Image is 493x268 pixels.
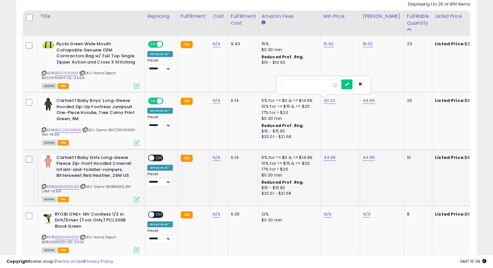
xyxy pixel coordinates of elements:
div: 15% [261,41,316,47]
div: $20.01 - $21.68 [261,191,316,196]
div: $0.30 min [261,116,316,121]
a: Terms of Use [56,258,83,264]
div: 10 [407,155,427,161]
small: FBA [181,211,193,219]
span: All listings currently available for purchase on Amazon [42,197,57,202]
span: OFF [154,155,165,161]
div: $15 - $15.83 [261,129,316,134]
span: | SKU: Home Depot-B00D1YKVM4-OS-33.66 [42,70,117,80]
div: $0.30 min [261,217,316,223]
span: OFF [162,98,173,104]
div: $20.01 - $21.68 [261,134,316,140]
b: Listed Price: [435,154,465,161]
img: 417N6oVD8LL._SL40_.jpg [42,211,53,224]
div: Preset: [147,172,173,187]
div: $60.00 [435,211,489,217]
div: Amazon Fees [261,13,318,20]
b: Carhartt Baby Girls Long-sleeve Fleece Zip-front Hooded Coverall Infant-and-toddler-rompers, Bitt... [56,155,136,180]
div: 6.14 [231,155,254,161]
div: Displaying 1 to 25 of 1651 items [408,1,470,7]
div: Amazon AI * [147,51,173,57]
div: Preset: [147,58,173,73]
a: 40.23 [323,97,336,104]
div: ASIN: [42,155,140,202]
b: Reduced Prof. Rng. [261,54,304,60]
b: Reduced Prof. Rng. [261,179,304,185]
div: ASIN: [42,211,140,252]
div: Amazon AI * [147,221,173,227]
a: 44.99 [363,154,375,161]
div: $10 - $10.90 [261,60,316,65]
span: ON [149,98,157,104]
a: B0BM58SL8K [55,184,79,190]
b: Reduced Prof. Rng. [261,123,304,128]
div: $60.00 [435,98,489,104]
div: Min Price [323,13,357,20]
div: Listed Price [435,13,491,20]
span: FBA [58,247,69,253]
div: Fulfillment [181,13,207,20]
img: 31La6iJU4+L._SL40_.jpg [42,98,55,111]
a: N/A [323,211,331,218]
div: Repricing [147,13,175,20]
small: Amazon Fees. [261,20,265,26]
span: FBA [58,197,69,202]
a: N/A [213,154,220,161]
a: 44.99 [323,154,336,161]
a: 15.90 [323,41,334,47]
div: 10% for >= $15 & <= $20 [261,161,316,166]
div: 8 [407,211,427,217]
div: ASIN: [42,98,140,145]
a: 18.00 [363,41,373,47]
a: 44.99 [363,97,375,104]
div: 23 [407,41,427,47]
div: Preset: [147,115,173,130]
div: $60.00 [435,155,489,161]
div: 12% [261,211,316,217]
a: B00D1YKVM4 [55,70,78,76]
div: Amazon AI * [147,165,173,171]
a: N/A [213,211,220,218]
small: FBA [181,98,193,105]
span: FBA [58,83,69,89]
a: N/A [213,41,220,47]
b: Listed Price: [435,97,465,104]
b: RYOBI ONE+ 18V Cordless 1/2 in. Drill/Driver (Tool Only) PCL206B Black Green [55,211,134,231]
div: Amazon AI * [147,108,173,114]
span: All listings currently available for purchase on Amazon [42,247,57,253]
div: Fulfillment Cost [231,13,256,27]
span: | SKU: Sierra-B0CZWVG4KW-9M-19.99 [42,127,137,137]
div: 20 [407,98,427,104]
small: FBA [181,155,193,162]
div: 17% for > $20 [261,110,316,116]
span: | SKU: Home Depot-B0BSHXXVQD-OS-24.04 [42,234,117,244]
span: 2025-10-13 15:39 GMT [460,258,486,264]
div: 6.05 [231,211,254,217]
span: OFF [154,212,165,217]
img: 31wCtcLsfSL._SL40_.jpg [42,155,55,168]
span: OFF [162,42,173,47]
div: seller snap | | [7,259,113,265]
div: 10% for >= $15 & <= $20 [261,104,316,109]
div: 5% for >= $0 & <= $14.99 [261,155,316,161]
div: [PERSON_NAME] [363,13,401,20]
div: Title [40,13,142,20]
div: $30.00 [435,41,489,47]
b: Carhartt Baby Boys' Long-Sleeve Hooded Zip-Up Footless Jumpsuit One-Piece Hoodie, Tree Camo Print... [56,98,136,123]
small: FBA [181,41,193,48]
div: $15 - $15.83 [261,185,316,191]
b: Listed Price: [435,211,465,217]
a: N/A [213,97,220,104]
b: Ryobi Green Wide Mouth Collapsible Genuine OEM Contractors Bag w/ Full Top Single Zipper Action a... [56,41,136,67]
a: B0BSHXXVQD [55,234,79,240]
div: 6.14 [231,98,254,104]
img: 41YtxLtA2lL._SL40_.jpg [42,41,55,49]
a: N/A [363,211,370,218]
b: Listed Price: [435,41,465,47]
div: $0.30 min [261,47,316,53]
div: 5% for >= $0 & <= $14.99 [261,98,316,104]
span: FBA [58,140,69,146]
div: Fulfillable Quantity [407,13,429,27]
strong: Copyright [7,258,30,264]
span: ON [149,42,157,47]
